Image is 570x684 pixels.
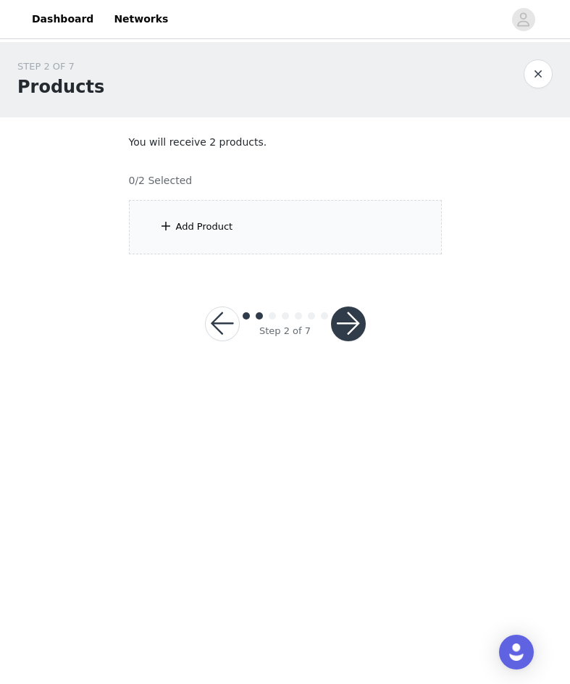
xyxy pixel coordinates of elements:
[17,59,104,74] div: STEP 2 OF 7
[129,173,193,188] h4: 0/2 Selected
[499,635,534,670] div: Open Intercom Messenger
[105,3,177,36] a: Networks
[176,220,233,234] div: Add Product
[17,74,104,100] h1: Products
[516,8,530,31] div: avatar
[259,324,311,338] div: Step 2 of 7
[129,135,442,150] p: You will receive 2 products.
[23,3,102,36] a: Dashboard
